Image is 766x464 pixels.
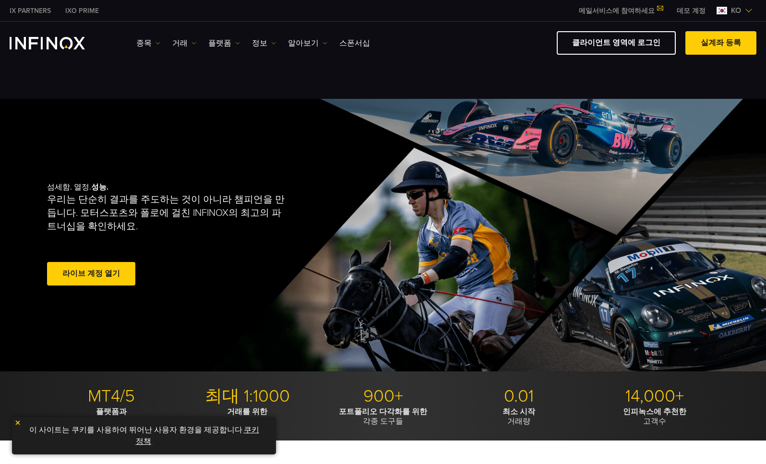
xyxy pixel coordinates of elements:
[623,407,686,416] strong: 인피녹스에 추천한
[14,419,21,426] img: yellow close icon
[455,386,583,407] p: 0.01
[10,37,108,49] a: INFINOX Logo
[288,37,327,49] a: 알아보기
[172,37,196,49] a: 거래
[339,407,427,416] strong: 포트폴리오 다각화를 위한
[208,37,240,49] a: 플랫폼
[670,6,713,16] a: INFINOX MENU
[47,262,135,286] a: 라이브 계정 열기
[319,386,447,407] p: 900+
[47,407,176,426] p: 최신 거래 도구
[47,167,349,303] div: 섬세함. 열정.
[252,37,276,49] a: 정보
[96,407,127,416] strong: 플랫폼과
[183,386,311,407] p: 최대 1:1000
[727,5,745,16] span: ko
[455,407,583,426] p: 거래량
[685,31,756,55] a: 실계좌 등록
[183,407,311,426] p: 레버리지
[590,407,719,426] p: 고객수
[47,386,176,407] p: MT4/5
[2,6,58,16] a: INFINOX
[17,422,271,450] p: 이 사이트는 쿠키를 사용하여 뛰어난 사용자 환경을 제공합니다. .
[47,193,289,233] p: 우리는 단순히 결과를 주도하는 것이 아니라 챔피언을 만듭니다. 모터스포츠와 폴로에 걸친 INFINOX의 최고의 파트너십을 확인하세요.
[557,31,676,55] a: 클라이언트 영역에 로그인
[572,7,670,15] a: 메일서비스에 참여하세요
[319,407,447,426] p: 각종 도구들
[58,6,106,16] a: INFINOX
[136,37,160,49] a: 종목
[590,386,719,407] p: 14,000+
[503,407,535,416] strong: 최소 시작
[91,182,108,192] strong: 성능.
[227,407,267,416] strong: 거래를 위한
[339,37,370,49] a: 스폰서십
